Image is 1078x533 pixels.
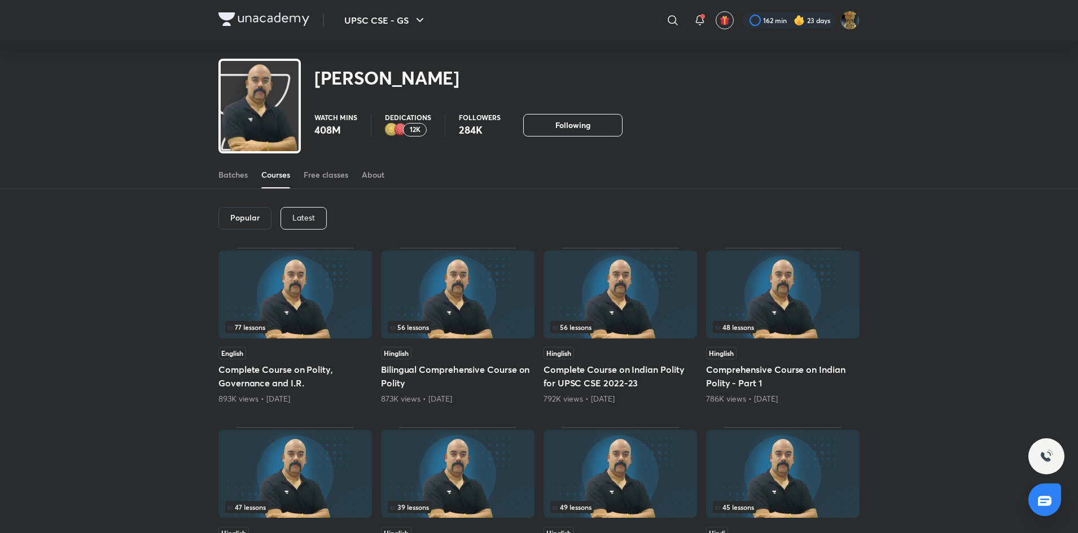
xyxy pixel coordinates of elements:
[218,430,372,518] img: Thumbnail
[388,321,528,333] div: infosection
[225,501,365,513] div: infocontainer
[713,501,853,513] div: infocontainer
[459,114,501,121] p: Followers
[544,393,697,404] div: 792K views • 3 years ago
[218,393,372,404] div: 893K views • 5 years ago
[715,504,754,510] span: 45 lessons
[338,9,433,32] button: UPSC CSE - GS
[553,324,591,331] span: 56 lessons
[362,169,384,180] div: About
[261,169,290,180] div: Courses
[381,347,411,359] span: Hinglish
[706,430,860,518] img: Thumbnail
[706,393,860,404] div: 786K views • 4 years ago
[706,248,860,404] div: Comprehensive Course on Indian Polity - Part 1
[713,321,853,333] div: infocontainer
[550,501,690,513] div: infosection
[713,501,853,513] div: infosection
[1040,450,1053,463] img: ttu
[225,501,365,513] div: infosection
[227,324,265,331] span: 77 lessons
[381,250,534,338] img: Thumbnail
[394,123,407,136] img: educator badge1
[385,123,398,136] img: educator badge2
[225,501,365,513] div: left
[550,501,690,513] div: infocontainer
[553,504,591,510] span: 49 lessons
[381,363,534,390] h5: Bilingual Comprehensive Course on Polity
[218,248,372,404] div: Complete Course on Polity, Governance and I.R.
[218,363,372,390] h5: Complete Course on Polity, Governance and I.R.
[385,114,431,121] p: Dedications
[221,63,299,170] img: class
[550,501,690,513] div: left
[218,12,309,26] img: Company Logo
[716,11,734,29] button: avatar
[713,321,853,333] div: infosection
[388,501,528,513] div: left
[388,501,528,513] div: infocontainer
[550,321,690,333] div: infocontainer
[388,321,528,333] div: infocontainer
[218,250,372,338] img: Thumbnail
[304,161,348,188] a: Free classes
[794,15,805,26] img: streak
[225,321,365,333] div: left
[218,169,248,180] div: Batches
[715,324,754,331] span: 48 lessons
[840,11,860,30] img: LOVEPREET Gharu
[227,504,266,510] span: 47 lessons
[381,248,534,404] div: Bilingual Comprehensive Course on Polity
[314,67,459,89] h2: [PERSON_NAME]
[706,363,860,390] h5: Comprehensive Course on Indian Polity - Part 1
[261,161,290,188] a: Courses
[544,250,697,338] img: Thumbnail
[544,430,697,518] img: Thumbnail
[388,321,528,333] div: left
[544,347,574,359] span: Hinglish
[381,430,534,518] img: Thumbnail
[388,501,528,513] div: infosection
[713,501,853,513] div: left
[314,114,357,121] p: Watch mins
[292,213,315,222] p: Latest
[550,321,690,333] div: infosection
[218,347,246,359] span: English
[314,123,357,136] p: 408M
[720,15,730,25] img: avatar
[218,161,248,188] a: Batches
[544,363,697,390] h5: Complete Course on Indian Polity for UPSC CSE 2022-23
[304,169,348,180] div: Free classes
[390,504,429,510] span: 39 lessons
[218,12,309,29] a: Company Logo
[225,321,365,333] div: infosection
[523,114,623,136] button: Following
[459,123,501,136] p: 284K
[225,321,365,333] div: infocontainer
[544,248,697,404] div: Complete Course on Indian Polity for UPSC CSE 2022-23
[362,161,384,188] a: About
[410,126,420,134] p: 12K
[381,393,534,404] div: 873K views • 3 years ago
[706,347,737,359] span: Hinglish
[706,250,860,338] img: Thumbnail
[555,120,590,131] span: Following
[390,324,429,331] span: 56 lessons
[713,321,853,333] div: left
[550,321,690,333] div: left
[230,213,260,222] h6: Popular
